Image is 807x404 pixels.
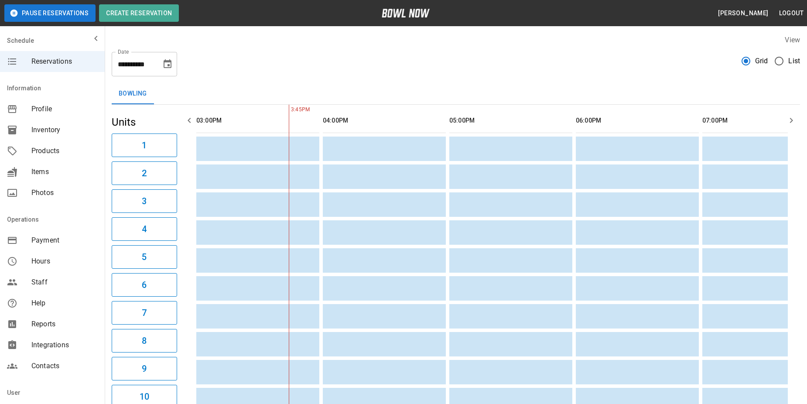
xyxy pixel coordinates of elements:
[112,357,177,380] button: 9
[112,161,177,185] button: 2
[31,340,98,350] span: Integrations
[31,56,98,67] span: Reservations
[31,298,98,308] span: Help
[142,250,147,264] h6: 5
[31,256,98,267] span: Hours
[31,125,98,135] span: Inventory
[755,56,768,66] span: Grid
[382,9,430,17] img: logo
[159,55,176,73] button: Choose date, selected date is Oct 11, 2025
[112,217,177,241] button: 4
[776,5,807,21] button: Logout
[142,306,147,320] h6: 7
[289,106,291,114] span: 3:45PM
[31,277,98,288] span: Staff
[31,167,98,177] span: Items
[715,5,772,21] button: [PERSON_NAME]
[112,83,800,104] div: inventory tabs
[788,56,800,66] span: List
[31,104,98,114] span: Profile
[142,362,147,376] h6: 9
[112,115,177,129] h5: Units
[31,188,98,198] span: Photos
[31,235,98,246] span: Payment
[142,138,147,152] h6: 1
[140,390,149,404] h6: 10
[31,319,98,329] span: Reports
[112,245,177,269] button: 5
[112,83,154,104] button: Bowling
[99,4,179,22] button: Create Reservation
[112,301,177,325] button: 7
[4,4,96,22] button: Pause Reservations
[785,36,800,44] label: View
[31,146,98,156] span: Products
[142,334,147,348] h6: 8
[112,329,177,353] button: 8
[112,134,177,157] button: 1
[31,361,98,371] span: Contacts
[112,273,177,297] button: 6
[142,222,147,236] h6: 4
[142,278,147,292] h6: 6
[142,166,147,180] h6: 2
[112,189,177,213] button: 3
[142,194,147,208] h6: 3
